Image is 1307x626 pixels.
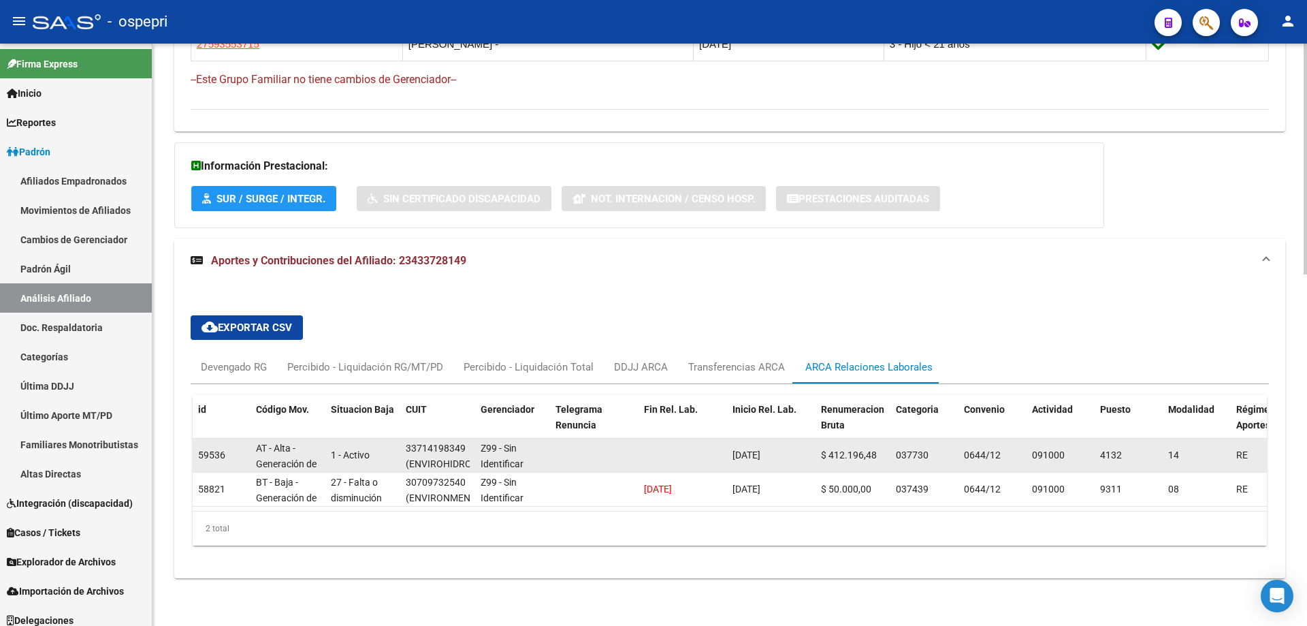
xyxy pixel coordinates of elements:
[964,450,1001,460] span: 0644/12
[7,115,56,130] span: Reportes
[1032,450,1065,460] span: 091000
[193,395,251,455] datatable-header-cell: id
[694,27,884,61] td: [DATE]
[644,484,672,495] span: [DATE]
[1100,484,1122,495] span: 9311
[481,404,534,415] span: Gerenciador
[821,484,871,495] span: $ 50.000,00
[1280,13,1296,29] mat-icon: person
[890,395,958,455] datatable-header-cell: Categoria
[1100,404,1131,415] span: Puesto
[201,322,292,334] span: Exportar CSV
[1163,395,1231,455] datatable-header-cell: Modalidad
[1032,484,1065,495] span: 091000
[287,360,443,375] div: Percibido - Liquidación RG/MT/PD
[475,395,550,455] datatable-header-cell: Gerenciador
[251,395,325,455] datatable-header-cell: Código Mov.
[7,554,116,569] span: Explorador de Archivos
[216,193,325,205] span: SUR / SURGE / INTEGR.
[331,450,370,460] span: 1 - Activo
[798,193,929,205] span: Prestaciones Auditadas
[197,38,259,50] span: 27593553715
[1032,404,1073,415] span: Actividad
[1027,395,1095,455] datatable-header-cell: Actividad
[174,239,1285,283] mat-expansion-panel-header: Aportes y Contribuciones del Afiliado: 23433728149
[732,484,760,495] span: [DATE]
[256,404,309,415] span: Código Mov.
[174,283,1285,578] div: Aportes y Contribuciones del Afiliado: 23433728149
[7,144,50,159] span: Padrón
[727,395,816,455] datatable-header-cell: Inicio Rel. Lab.
[958,395,1027,455] datatable-header-cell: Convenio
[191,186,336,211] button: SUR / SURGE / INTEGR.
[1095,395,1163,455] datatable-header-cell: Puesto
[11,13,27,29] mat-icon: menu
[1100,450,1122,460] span: 4132
[1236,450,1248,460] span: RE
[198,450,225,460] span: 59536
[591,193,755,205] span: Not. Internacion / Censo Hosp.
[193,512,1267,546] div: 2 total
[776,186,940,211] button: Prestaciones Auditadas
[7,57,78,72] span: Firma Express
[481,443,523,469] span: Z99 - Sin Identificar
[562,186,766,211] button: Not. Internacion / Censo Hosp.
[7,584,124,599] span: Importación de Archivos
[198,404,206,415] span: id
[108,7,167,37] span: - ospepri
[896,484,929,495] span: 037439
[191,157,1087,176] h3: Información Prestacional:
[1261,580,1293,612] div: Open Intercom Messenger
[821,404,884,431] span: Renumeracion Bruta
[201,319,218,335] mat-icon: cloud_download
[1231,395,1299,455] datatable-header-cell: Régimen Aportes
[550,395,639,455] datatable-header-cell: Telegrama Renuncia
[555,404,602,431] span: Telegrama Renuncia
[614,360,668,375] div: DDJJ ARCA
[7,525,80,540] span: Casos / Tickets
[256,443,317,485] span: AT - Alta - Generación de clave
[1168,484,1179,495] span: 08
[331,477,382,534] span: 27 - Falta o disminución del trabajo/ Art.247 LCT
[406,458,472,485] span: (ENVIROHIDRO SRL)
[1168,450,1179,460] span: 14
[406,492,487,535] span: (ENVIRONMENTAL SERVICES SRL)
[481,477,523,503] span: Z99 - Sin Identificar
[688,360,785,375] div: Transferencias ARCA
[1168,404,1214,415] span: Modalidad
[896,404,939,415] span: Categoria
[644,404,698,415] span: Fin Rel. Lab.
[639,395,727,455] datatable-header-cell: Fin Rel. Lab.
[406,475,466,490] div: 30709732540
[191,315,303,340] button: Exportar CSV
[1236,404,1275,431] span: Régimen Aportes
[964,484,1001,495] span: 0644/12
[805,360,933,375] div: ARCA Relaciones Laborales
[191,72,1269,87] h4: --Este Grupo Familiar no tiene cambios de Gerenciador--
[7,496,133,511] span: Integración (discapacidad)
[1236,484,1248,495] span: RE
[331,404,394,415] span: Situacion Baja
[325,395,400,455] datatable-header-cell: Situacion Baja
[400,395,475,455] datatable-header-cell: CUIT
[732,450,760,460] span: [DATE]
[464,360,594,375] div: Percibido - Liquidación Total
[816,395,890,455] datatable-header-cell: Renumeracion Bruta
[383,193,540,205] span: Sin Certificado Discapacidad
[406,404,427,415] span: CUIT
[198,484,225,495] span: 58821
[256,477,317,519] span: BT - Baja - Generación de Clave
[201,360,267,375] div: Devengado RG
[732,404,796,415] span: Inicio Rel. Lab.
[402,27,693,61] td: [PERSON_NAME] -
[406,441,466,456] div: 33714198349
[884,27,1146,61] td: 3 - Hijo < 21 años
[821,450,877,460] span: $ 412.196,48
[357,186,551,211] button: Sin Certificado Discapacidad
[7,86,42,101] span: Inicio
[964,404,1005,415] span: Convenio
[211,254,466,267] span: Aportes y Contribuciones del Afiliado: 23433728149
[896,450,929,460] span: 037730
